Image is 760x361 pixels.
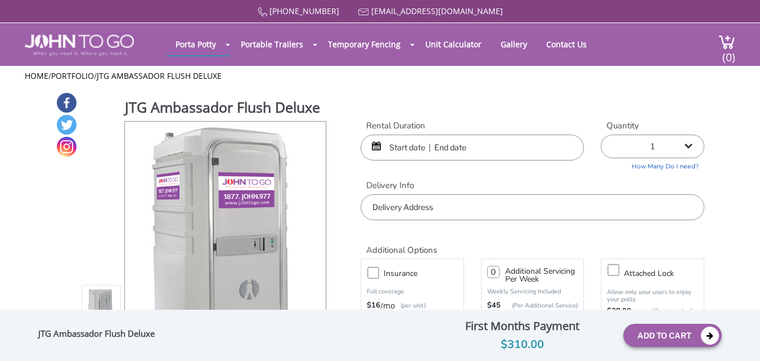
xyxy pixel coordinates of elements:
[417,33,490,55] a: Unit Calculator
[624,266,709,280] h3: Attached lock
[395,300,426,311] p: (per unit)
[25,70,735,82] ul: / /
[320,33,409,55] a: Temporary Fencing
[25,34,133,56] img: JOHN to go
[57,137,77,157] a: Instagram
[601,120,704,132] label: Quantity
[361,180,704,191] label: Delivery Info
[492,33,536,55] a: Gallery
[358,8,369,16] img: Mail
[38,328,213,343] div: JTG Ambassador Flush Deluxe
[57,93,77,113] a: Facebook
[371,6,503,16] a: [EMAIL_ADDRESS][DOMAIN_NAME]
[384,266,469,280] h3: Insurance
[722,41,735,65] span: (0)
[361,135,584,161] input: Start date | End date
[505,268,578,283] h3: Additional Servicing Per Week
[57,115,77,135] a: Twitter
[361,231,704,256] h2: Additional Options
[538,33,595,55] a: Contact Us
[623,324,722,347] button: Add To Cart
[501,301,578,310] p: (Per Additional Service)
[607,306,631,317] strong: $28.00
[601,158,704,171] a: How Many Do I need?
[367,300,458,311] div: /mo
[430,336,615,354] div: $310.00
[97,70,222,81] a: JTG Ambassador Flush Deluxe
[487,287,578,296] p: Weekly Servicing Included
[232,33,312,55] a: Portable Trailers
[167,33,224,55] a: Porta Potty
[361,194,704,220] input: Delivery Address
[367,300,380,311] strong: $16
[25,70,48,81] a: Home
[125,97,322,120] h1: JTG Ambassador Flush Deluxe
[258,7,267,17] img: Call
[487,300,501,311] strong: $45
[487,266,500,278] input: 0
[51,70,94,81] a: Portfolio
[430,317,615,336] div: First Months Payment
[607,288,698,303] p: Allow only your users to enjoy your potty.
[718,34,735,50] img: cart a
[361,120,584,132] label: Rental Duration
[269,6,339,16] a: [PHONE_NUMBER]
[367,286,458,297] p: Full coverage
[637,306,692,317] p: {One time fee}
